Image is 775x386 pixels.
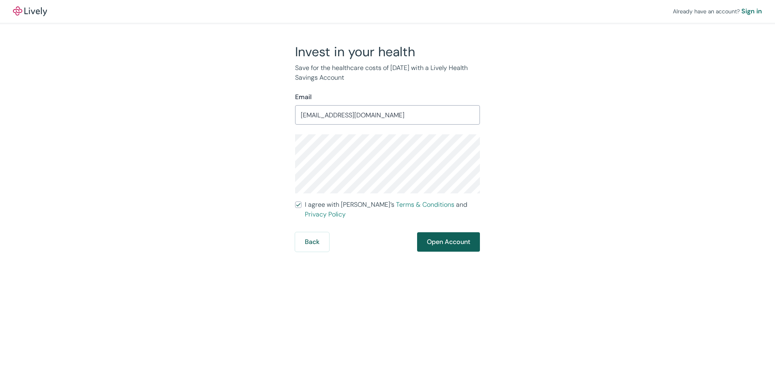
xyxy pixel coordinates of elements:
a: Terms & Conditions [396,200,454,209]
p: Save for the healthcare costs of [DATE] with a Lively Health Savings Account [295,63,480,83]
span: I agree with [PERSON_NAME]’s and [305,200,480,219]
a: LivelyLively [13,6,47,16]
h2: Invest in your health [295,44,480,60]
button: Open Account [417,232,480,252]
label: Email [295,92,312,102]
img: Lively [13,6,47,16]
a: Sign in [741,6,762,16]
button: Back [295,232,329,252]
a: Privacy Policy [305,210,346,218]
div: Already have an account? [673,6,762,16]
